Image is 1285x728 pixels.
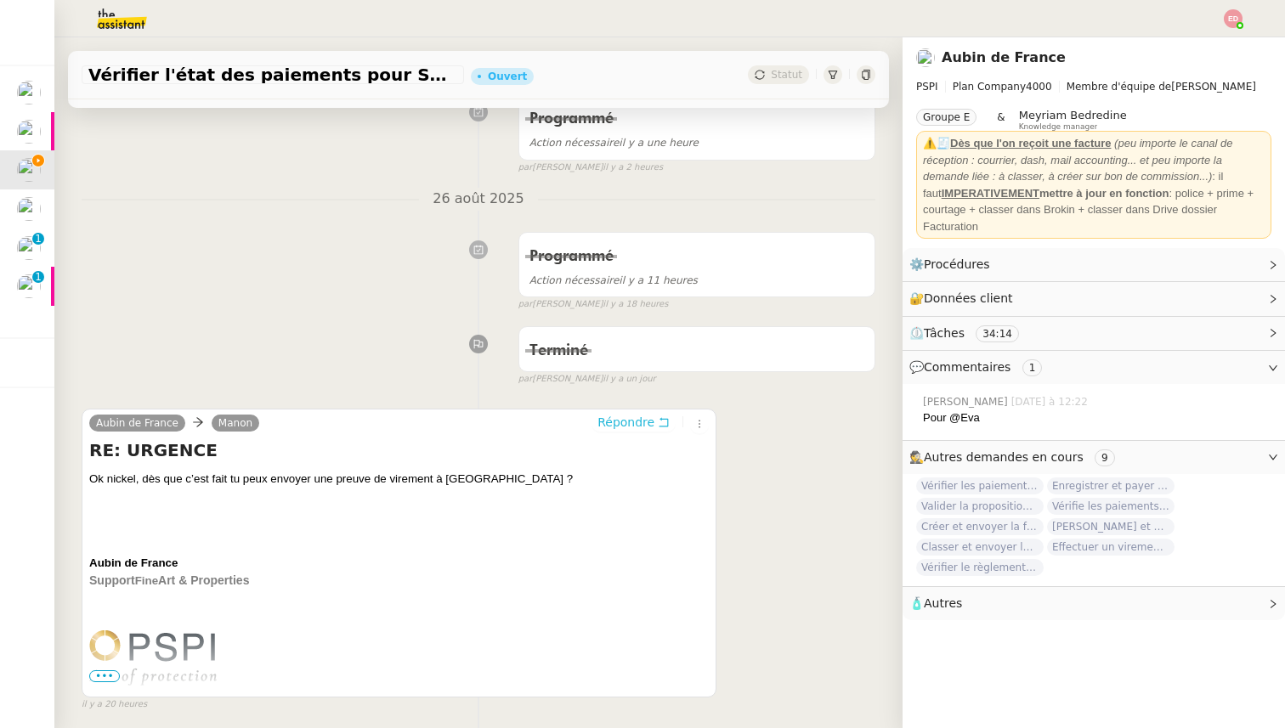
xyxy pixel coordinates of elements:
[518,372,533,387] span: par
[212,415,259,431] a: Manon
[924,291,1013,305] span: Données client
[518,161,533,175] span: par
[942,187,1169,200] strong: mettre à jour en fonction
[924,596,962,610] span: Autres
[89,670,120,682] span: •••
[89,630,217,686] img: Une image contenant capture d’écran, cercle, Graphique, Police Description générée automatiquement
[529,137,699,149] span: il y a une heure
[942,49,1066,65] a: Aubin de France
[924,360,1010,374] span: Commentaires
[32,271,44,283] nz-badge-sup: 1
[17,197,41,221] img: users%2Fa6PbEmLwvGXylUqKytRPpDpAx153%2Favatar%2Ffanny.png
[1095,449,1115,466] nz-tag: 9
[135,574,158,587] span: Fine
[82,697,147,712] span: il y a 20 heures
[924,450,1084,464] span: Autres demandes en cours
[923,135,1265,234] div: ⚠️🧾 : il faut : police + prime + courtage + classer dans Brokin + classer dans Drive dossier Fact...
[1224,9,1243,28] img: svg
[592,413,676,432] button: Répondre
[1019,109,1127,121] span: Meyriam Bedredine
[909,596,962,610] span: 🧴
[17,236,41,260] img: users%2Fa6PbEmLwvGXylUqKytRPpDpAx153%2Favatar%2Ffanny.png
[923,394,1011,409] span: [PERSON_NAME]
[924,257,990,271] span: Procédures
[529,274,698,286] span: il y a 11 heures
[916,477,1044,494] span: Vérifier les paiements reçus
[518,161,663,175] small: [PERSON_NAME]
[924,326,965,340] span: Tâches
[916,559,1044,576] span: Vérifier le règlement de la facture
[529,249,614,264] span: Programmé
[976,325,1019,342] nz-tag: 34:14
[923,409,1271,426] div: Pour @Eva
[89,438,709,462] h4: RE: URGENCE
[950,137,1111,150] u: Dès que l'on reçoit une facture
[1019,122,1098,132] span: Knowledge manager
[89,415,185,431] a: Aubin de France
[17,158,41,182] img: users%2FSclkIUIAuBOhhDrbgjtrSikBoD03%2Favatar%2F48cbc63d-a03d-4817-b5bf-7f7aeed5f2a9
[1047,477,1175,494] span: Enregistrer et payer la compagnie
[942,187,1039,200] u: IMPERATIVEMENT
[909,326,1033,340] span: ⏲️
[32,233,44,245] nz-badge-sup: 1
[903,441,1285,474] div: 🕵️Autres demandes en cours 9
[603,161,663,175] span: il y a 2 heures
[17,81,41,104] img: users%2F0zQGGmvZECeMseaPawnreYAQQyS2%2Favatar%2Feddadf8a-b06f-4db9-91c4-adeed775bb0f
[1047,539,1175,556] span: Effectuer un virement urgent
[916,539,1044,556] span: Classer et envoyer la facture de renouvellement
[903,351,1285,384] div: 💬Commentaires 1
[923,137,1233,183] em: (peu importe le canal de réception : courrier, dash, mail accounting... et peu importe la demande...
[916,518,1044,535] span: Créer et envoyer la facture Steelhead
[916,498,1044,515] span: Valider la proposition d'assurance Honda
[603,372,655,387] span: il y a un jour
[603,297,668,312] span: il y a 18 heures
[1026,81,1052,93] span: 4000
[597,414,654,431] span: Répondre
[1047,518,1175,535] span: [PERSON_NAME] et envoyer la facture à [PERSON_NAME]
[518,297,669,312] small: [PERSON_NAME]
[1067,81,1172,93] span: Membre d'équipe de
[529,343,588,358] span: Terminé
[529,137,620,149] span: Action nécessaire
[909,255,998,274] span: ⚙️
[916,48,935,67] img: users%2FSclkIUIAuBOhhDrbgjtrSikBoD03%2Favatar%2F48cbc63d-a03d-4817-b5bf-7f7aeed5f2a9
[518,297,533,312] span: par
[17,120,41,144] img: users%2FNmPW3RcGagVdwlUj0SIRjiM8zA23%2Favatar%2Fb3e8f68e-88d8-429d-a2bd-00fb6f2d12db
[953,81,1026,93] span: Plan Company
[35,233,42,248] p: 1
[1019,109,1127,131] app-user-label: Knowledge manager
[909,450,1122,464] span: 🕵️
[916,109,976,126] nz-tag: Groupe E
[529,111,614,127] span: Programmé
[89,573,135,587] span: Support
[518,372,656,387] small: [PERSON_NAME]
[916,78,1271,95] span: [PERSON_NAME]
[1047,498,1175,515] span: Vérifie les paiements des primes récentes
[88,66,457,83] span: Vérifier l'état des paiements pour Sambouk Properties
[903,587,1285,620] div: 🧴Autres
[997,109,1005,131] span: &
[89,556,178,569] span: Aubin de France
[89,472,573,485] span: Ok nickel, dès que c’est fait tu peux envoyer une preuve de virement à [GEOGRAPHIC_DATA] ?
[158,573,249,587] span: Art & Properties
[529,274,620,286] span: Action nécessaire
[916,81,938,93] span: PSPI
[903,248,1285,281] div: ⚙️Procédures
[1022,359,1043,376] nz-tag: 1
[17,274,41,298] img: users%2FSclkIUIAuBOhhDrbgjtrSikBoD03%2Favatar%2F48cbc63d-a03d-4817-b5bf-7f7aeed5f2a9
[909,360,1049,374] span: 💬
[419,188,537,211] span: 26 août 2025
[903,282,1285,315] div: 🔐Données client
[909,289,1020,308] span: 🔐
[488,71,527,82] div: Ouvert
[1011,394,1091,409] span: [DATE] à 12:22
[35,271,42,286] p: 1
[903,317,1285,350] div: ⏲️Tâches 34:14
[771,69,802,81] span: Statut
